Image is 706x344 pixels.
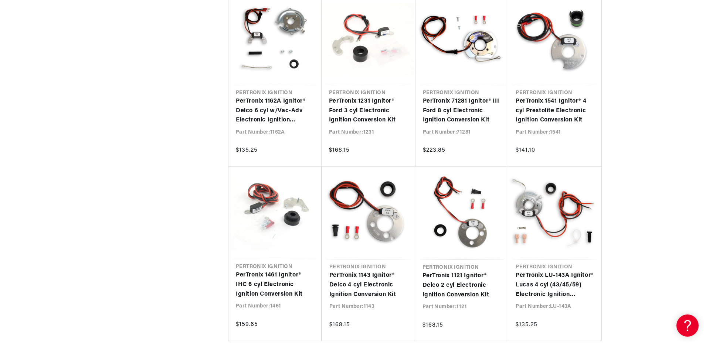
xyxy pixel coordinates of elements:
[516,97,594,125] a: PerTronix 1541 Ignitor® 4 cyl Prestolite Electronic Ignition Conversion Kit
[236,271,314,299] a: PerTronix 1461 Ignitor® IHC 6 cyl Electronic Ignition Conversion Kit
[329,97,407,125] a: PerTronix 1231 Ignitor® Ford 3 cyl Electronic Ignition Conversion Kit
[329,271,408,299] a: PerTronix 1143 Ignitor® Delco 4 cyl Electronic Ignition Conversion Kit
[422,271,501,300] a: PerTronix 1121 Ignitor® Delco 2 cyl Electronic Ignition Conversion Kit
[516,271,594,299] a: PerTronix LU-143A Ignitor® Lucas 4 cyl (43/45/59) Electronic Ignition Conversion Kit
[423,97,501,125] a: PerTronix 71281 Ignitor® III Ford 8 cyl Electronic Ignition Conversion Kit
[236,97,314,125] a: PerTronix 1162A Ignitor® Delco 6 cyl w/Vac-Adv Electronic Ignition Conversion Kit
